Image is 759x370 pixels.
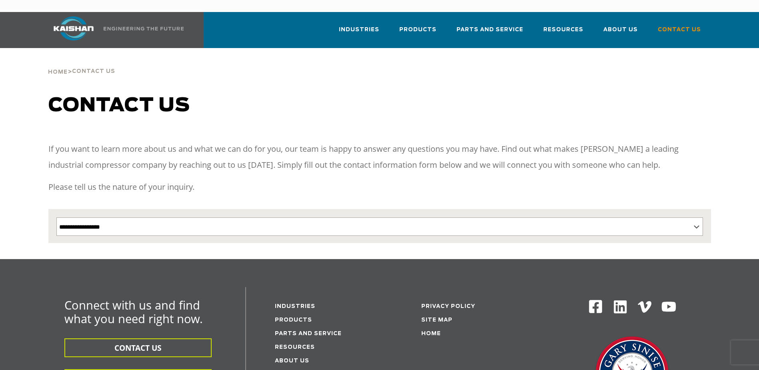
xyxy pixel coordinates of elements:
[658,19,701,46] a: Contact Us
[44,12,185,48] a: Kaishan USA
[543,19,583,46] a: Resources
[339,25,379,34] span: Industries
[457,25,523,34] span: Parts and Service
[603,25,638,34] span: About Us
[275,345,315,350] a: Resources
[275,304,315,309] a: Industries
[543,25,583,34] span: Resources
[421,318,453,323] a: Site Map
[48,96,190,115] span: Contact us
[638,301,651,313] img: Vimeo
[613,299,628,315] img: Linkedin
[48,179,711,195] p: Please tell us the nature of your inquiry.
[104,27,184,30] img: Engineering the future
[421,304,475,309] a: Privacy Policy
[339,19,379,46] a: Industries
[275,318,312,323] a: Products
[72,69,115,74] span: Contact Us
[48,68,68,75] a: Home
[64,297,203,326] span: Connect with us and find what you need right now.
[399,25,437,34] span: Products
[421,331,441,336] a: Home
[603,19,638,46] a: About Us
[275,331,342,336] a: Parts and service
[275,358,309,364] a: About Us
[457,19,523,46] a: Parts and Service
[658,25,701,34] span: Contact Us
[44,16,104,40] img: kaishan logo
[588,299,603,314] img: Facebook
[48,70,68,75] span: Home
[399,19,437,46] a: Products
[64,338,212,357] button: CONTACT US
[661,299,677,315] img: Youtube
[48,141,711,173] p: If you want to learn more about us and what we can do for you, our team is happy to answer any qu...
[48,48,115,78] div: >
